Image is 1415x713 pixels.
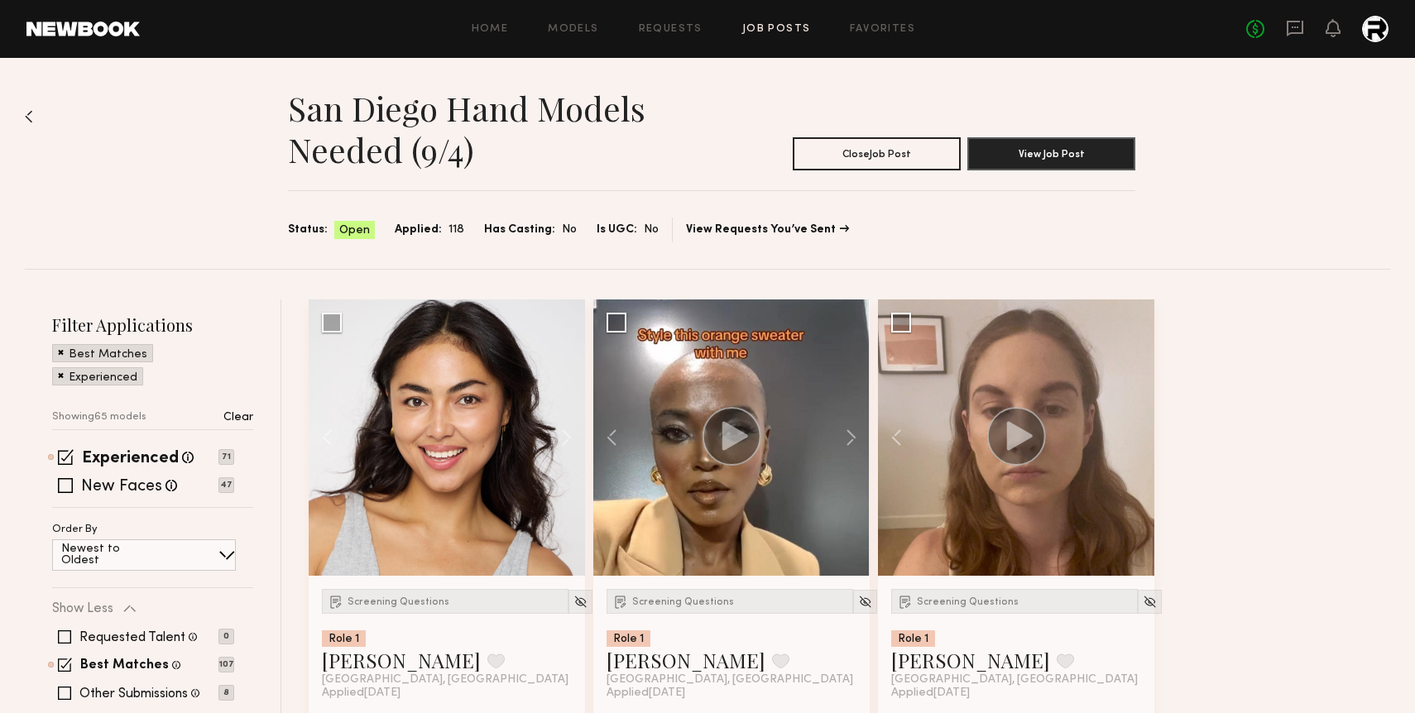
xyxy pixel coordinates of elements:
a: [PERSON_NAME] [607,647,765,673]
div: Role 1 [322,630,366,647]
span: Screening Questions [348,597,449,607]
p: Best Matches [69,349,147,361]
img: Back to previous page [25,110,33,123]
span: No [562,221,577,239]
a: Home [472,24,509,35]
div: Role 1 [607,630,650,647]
p: 47 [218,477,234,493]
img: Submission Icon [328,593,344,610]
a: Job Posts [742,24,811,35]
a: Requests [639,24,703,35]
span: [GEOGRAPHIC_DATA], [GEOGRAPHIC_DATA] [607,673,853,687]
button: View Job Post [967,137,1135,170]
p: 71 [218,449,234,465]
p: 107 [218,657,234,672]
a: [PERSON_NAME] [891,647,1050,673]
span: Screening Questions [632,597,734,607]
p: Clear [223,412,253,423]
div: Applied [DATE] [607,687,856,700]
h2: Filter Applications [52,313,253,336]
span: Has Casting: [484,221,555,239]
span: Applied: [395,221,442,239]
img: Unhide Model [1143,595,1157,609]
span: Screening Questions [917,597,1019,607]
a: Models [548,24,598,35]
div: Role 1 [891,630,935,647]
p: 8 [218,685,234,701]
p: Order By [52,524,98,535]
span: Status: [288,221,328,239]
p: Newest to Oldest [61,543,160,567]
img: Unhide Model [858,595,872,609]
button: CloseJob Post [793,137,961,170]
div: Applied [DATE] [891,687,1141,700]
img: Submission Icon [897,593,914,610]
span: 118 [448,221,464,239]
span: No [644,221,659,239]
img: Unhide Model [573,595,588,609]
label: New Faces [81,479,162,495]
span: Open [339,223,370,239]
span: [GEOGRAPHIC_DATA], [GEOGRAPHIC_DATA] [322,673,568,687]
a: Favorites [850,24,915,35]
p: Showing 65 models [52,412,146,423]
p: Show Less [52,602,113,615]
p: Experienced [69,372,137,384]
a: [PERSON_NAME] [322,647,481,673]
span: [GEOGRAPHIC_DATA], [GEOGRAPHIC_DATA] [891,673,1138,687]
label: Experienced [82,451,179,467]
div: Applied [DATE] [322,687,572,700]
img: Submission Icon [612,593,629,610]
label: Best Matches [80,659,169,672]
span: Is UGC: [597,221,637,239]
h1: San Diego Hand Models Needed (9/4) [288,88,712,170]
p: 0 [218,629,234,644]
label: Requested Talent [79,631,185,644]
label: Other Submissions [79,687,188,701]
a: View Requests You’ve Sent [686,224,849,236]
